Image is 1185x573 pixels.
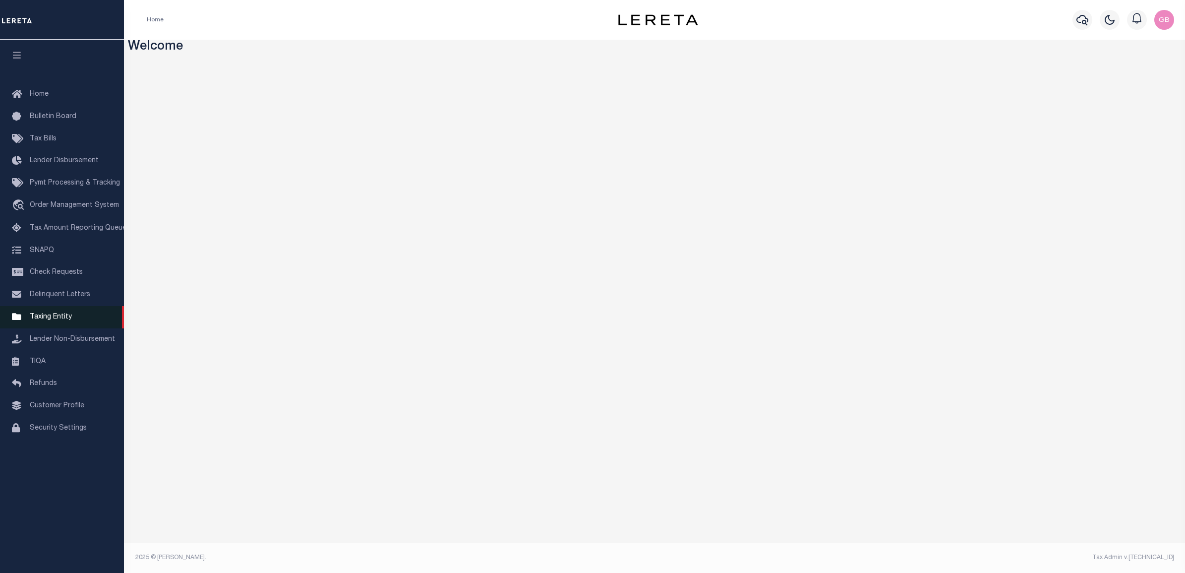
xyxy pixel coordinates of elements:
img: logo-dark.svg [618,14,698,25]
span: TIQA [30,358,46,365]
span: Taxing Entity [30,314,72,320]
h3: Welcome [128,40,1182,55]
li: Home [147,15,164,24]
span: Tax Bills [30,135,57,142]
span: Customer Profile [30,402,84,409]
div: Tax Admin v.[TECHNICAL_ID] [662,553,1174,562]
i: travel_explore [12,199,28,212]
div: 2025 © [PERSON_NAME]. [128,553,655,562]
img: svg+xml;base64,PHN2ZyB4bWxucz0iaHR0cDovL3d3dy53My5vcmcvMjAwMC9zdmciIHBvaW50ZXItZXZlbnRzPSJub25lIi... [1154,10,1174,30]
span: Check Requests [30,269,83,276]
span: Bulletin Board [30,113,76,120]
span: SNAPQ [30,247,54,254]
span: Lender Disbursement [30,157,99,164]
span: Tax Amount Reporting Queue [30,225,126,232]
span: Delinquent Letters [30,291,90,298]
span: Home [30,91,49,98]
span: Order Management System [30,202,119,209]
span: Refunds [30,380,57,387]
span: Pymt Processing & Tracking [30,180,120,187]
span: Lender Non-Disbursement [30,336,115,343]
span: Security Settings [30,425,87,432]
